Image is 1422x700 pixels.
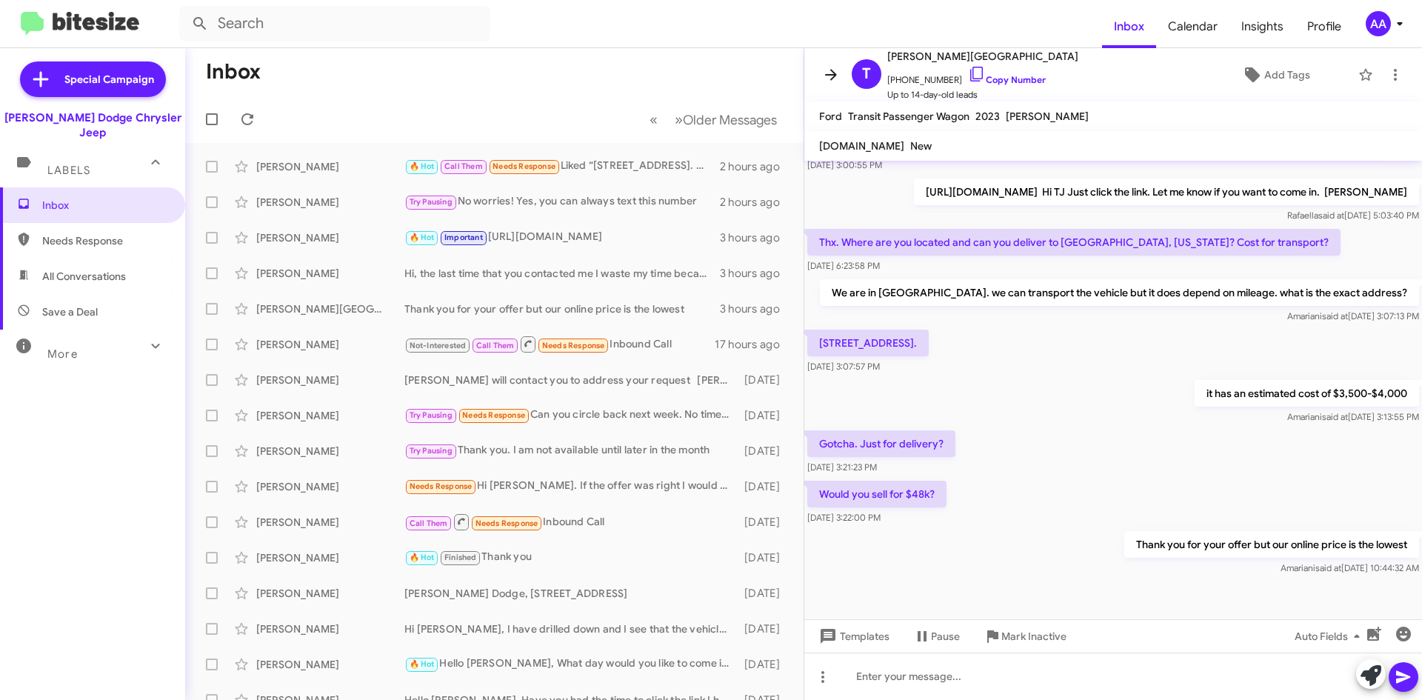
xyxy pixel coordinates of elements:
[807,260,880,271] span: [DATE] 6:23:58 PM
[807,330,929,356] p: [STREET_ADDRESS].
[1006,110,1089,123] span: [PERSON_NAME]
[819,139,904,153] span: [DOMAIN_NAME]
[256,479,404,494] div: [PERSON_NAME]
[807,461,877,473] span: [DATE] 3:21:23 PM
[1124,531,1419,558] p: Thank you for your offer but our online price is the lowest
[542,341,605,350] span: Needs Response
[20,61,166,97] a: Special Campaign
[256,195,404,210] div: [PERSON_NAME]
[475,519,538,528] span: Needs Response
[737,444,792,459] div: [DATE]
[807,229,1341,256] p: Thx. Where are you located and can you deliver to [GEOGRAPHIC_DATA], [US_STATE]? Cost for transport?
[256,159,404,174] div: [PERSON_NAME]
[737,408,792,423] div: [DATE]
[650,110,658,129] span: «
[1229,5,1295,48] a: Insights
[1287,411,1419,422] span: Amariani [DATE] 3:13:55 PM
[410,410,453,420] span: Try Pausing
[410,341,467,350] span: Not-Interested
[42,304,98,319] span: Save a Deal
[462,410,525,420] span: Needs Response
[675,110,683,129] span: »
[1315,562,1341,573] span: said at
[737,373,792,387] div: [DATE]
[404,266,720,281] div: Hi, the last time that you contacted me I waste my time because there was nothing to do with my l...
[737,479,792,494] div: [DATE]
[720,195,792,210] div: 2 hours ago
[47,347,78,361] span: More
[256,621,404,636] div: [PERSON_NAME]
[807,361,880,372] span: [DATE] 3:07:57 PM
[737,515,792,530] div: [DATE]
[862,62,871,86] span: T
[1295,623,1366,650] span: Auto Fields
[404,478,737,495] div: Hi [PERSON_NAME]. If the offer was right I would consider yes, but it would have to be paired wit...
[1322,411,1348,422] span: said at
[404,229,720,246] div: [URL][DOMAIN_NAME]
[404,656,737,673] div: Hello [PERSON_NAME], What day would you like to come in? LEt Me know [PERSON_NAME] [PHONE_NUMBER]
[404,621,737,636] div: Hi [PERSON_NAME], I have drilled down and I see that the vehicle is priced right to sell. Sometim...
[42,198,168,213] span: Inbox
[1283,623,1378,650] button: Auto Fields
[641,104,786,135] nav: Page navigation example
[410,446,453,456] span: Try Pausing
[820,279,1419,306] p: We are in [GEOGRAPHIC_DATA]. we can transport the vehicle but it does depend on mileage. what is ...
[410,161,435,171] span: 🔥 Hot
[848,110,969,123] span: Transit Passenger Wagon
[807,481,947,507] p: Would you sell for $48k?
[737,550,792,565] div: [DATE]
[968,74,1046,85] a: Copy Number
[807,512,881,523] span: [DATE] 3:22:00 PM
[493,161,555,171] span: Needs Response
[1318,210,1344,221] span: said at
[256,266,404,281] div: [PERSON_NAME]
[1322,310,1348,321] span: said at
[444,161,483,171] span: Call Them
[887,87,1078,102] span: Up to 14-day-old leads
[975,110,1000,123] span: 2023
[256,337,404,352] div: [PERSON_NAME]
[666,104,786,135] button: Next
[256,550,404,565] div: [PERSON_NAME]
[931,623,960,650] span: Pause
[720,230,792,245] div: 3 hours ago
[887,65,1078,87] span: [PHONE_NUMBER]
[206,60,261,84] h1: Inbox
[410,233,435,242] span: 🔥 Hot
[476,341,515,350] span: Call Them
[1287,310,1419,321] span: Amariani [DATE] 3:07:13 PM
[64,72,154,87] span: Special Campaign
[410,197,453,207] span: Try Pausing
[404,586,737,601] div: [PERSON_NAME] Dodge, [STREET_ADDRESS]
[404,335,715,353] div: Inbound Call
[807,159,882,170] span: [DATE] 3:00:55 PM
[256,657,404,672] div: [PERSON_NAME]
[887,47,1078,65] span: [PERSON_NAME][GEOGRAPHIC_DATA]
[256,301,404,316] div: [PERSON_NAME][GEOGRAPHIC_DATA]
[972,623,1078,650] button: Mark Inactive
[816,623,889,650] span: Templates
[1295,5,1353,48] span: Profile
[901,623,972,650] button: Pause
[914,179,1419,205] p: [URL][DOMAIN_NAME] Hi TJ Just click the link. Let me know if you want to come in. [PERSON_NAME]
[404,301,720,316] div: Thank you for your offer but our online price is the lowest
[1353,11,1406,36] button: AA
[444,553,477,562] span: Finished
[179,6,490,41] input: Search
[683,112,777,128] span: Older Messages
[1156,5,1229,48] a: Calendar
[410,553,435,562] span: 🔥 Hot
[410,519,448,528] span: Call Them
[404,513,737,531] div: Inbound Call
[1199,61,1351,88] button: Add Tags
[1287,210,1419,221] span: Rafaella [DATE] 5:03:40 PM
[720,266,792,281] div: 3 hours ago
[404,549,737,566] div: Thank you
[410,659,435,669] span: 🔥 Hot
[1281,562,1419,573] span: Amariani [DATE] 10:44:32 AM
[641,104,667,135] button: Previous
[737,621,792,636] div: [DATE]
[256,515,404,530] div: [PERSON_NAME]
[1264,61,1310,88] span: Add Tags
